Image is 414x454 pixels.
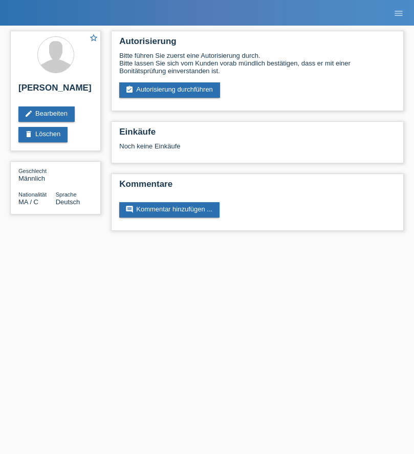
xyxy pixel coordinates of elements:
a: commentKommentar hinzufügen ... [119,202,220,218]
a: editBearbeiten [18,106,75,122]
div: Männlich [18,167,56,182]
i: edit [25,110,33,118]
i: star_border [89,33,98,42]
span: Geschlecht [18,168,47,174]
span: Sprache [56,191,77,198]
div: Bitte führen Sie zuerst eine Autorisierung durch. Bitte lassen Sie sich vom Kunden vorab mündlich... [119,52,396,75]
i: delete [25,130,33,138]
span: Marokko / C / 15.10.2015 [18,198,38,206]
h2: Autorisierung [119,36,396,52]
a: menu [388,10,409,16]
i: menu [394,8,404,18]
h2: Einkäufe [119,127,396,142]
h2: Kommentare [119,179,396,194]
i: comment [125,205,134,213]
span: Nationalität [18,191,47,198]
h2: [PERSON_NAME] [18,83,93,98]
a: star_border [89,33,98,44]
div: Noch keine Einkäufe [119,142,396,158]
a: deleteLöschen [18,127,68,142]
i: assignment_turned_in [125,85,134,94]
a: assignment_turned_inAutorisierung durchführen [119,82,220,98]
span: Deutsch [56,198,80,206]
